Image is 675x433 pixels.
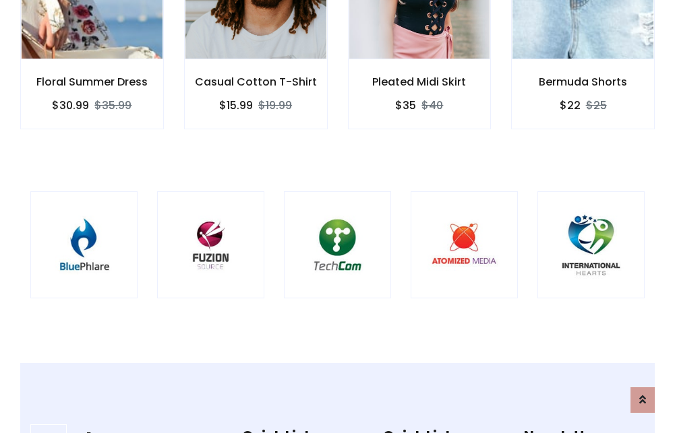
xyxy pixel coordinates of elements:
h6: $30.99 [52,99,89,112]
del: $19.99 [258,98,292,113]
del: $35.99 [94,98,131,113]
h6: $22 [560,99,581,112]
h6: $15.99 [219,99,253,112]
h6: Floral Summer Dress [21,75,163,88]
h6: Bermuda Shorts [512,75,654,88]
h6: $35 [395,99,416,112]
h6: Casual Cotton T-Shirt [185,75,327,88]
h6: Pleated Midi Skirt [349,75,491,88]
del: $25 [586,98,607,113]
del: $40 [421,98,443,113]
